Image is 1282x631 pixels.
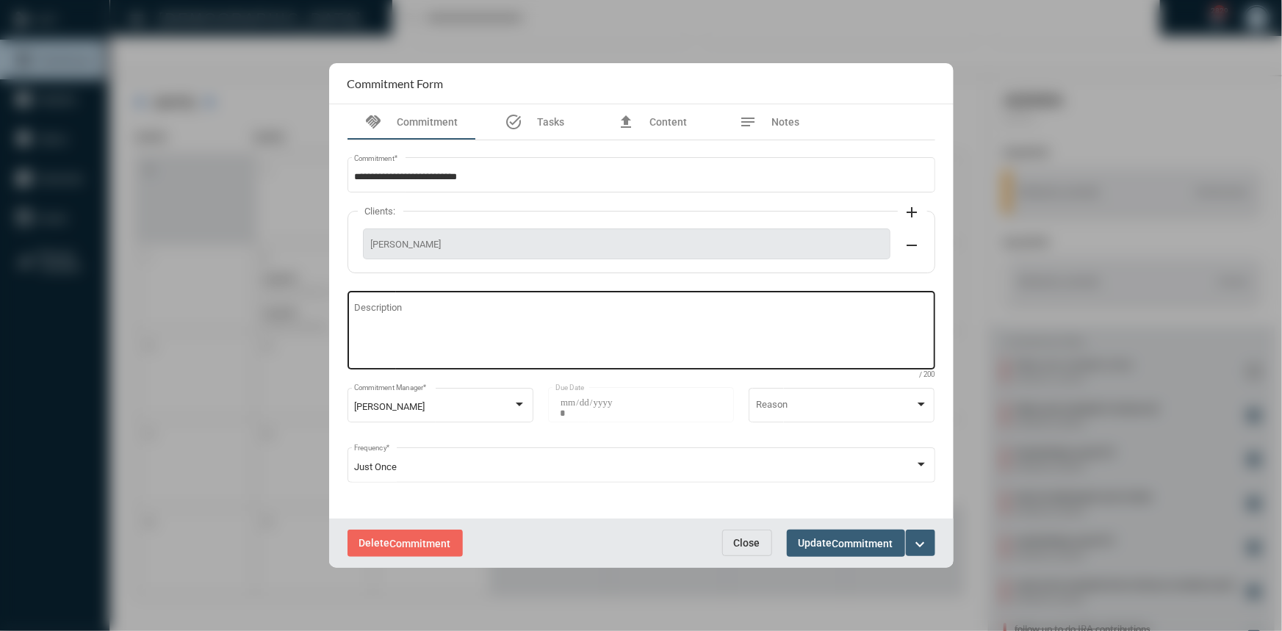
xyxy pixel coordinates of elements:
span: Content [649,116,687,128]
span: Commitment [390,538,451,549]
button: UpdateCommitment [787,530,905,557]
h2: Commitment Form [347,76,444,90]
span: Commitment [832,538,893,549]
mat-icon: task_alt [505,113,522,131]
span: Tasks [537,116,564,128]
button: DeleteCommitment [347,530,463,557]
span: Commitment [397,116,458,128]
mat-icon: file_upload [617,113,635,131]
mat-icon: add [904,203,921,221]
span: Update [799,537,893,549]
button: Close [722,530,772,556]
mat-icon: notes [740,113,757,131]
span: Notes [772,116,800,128]
mat-icon: handshake [365,113,383,131]
label: Clients: [358,206,403,217]
span: Close [734,537,760,549]
mat-icon: expand_more [912,536,929,553]
mat-icon: remove [904,237,921,254]
mat-hint: / 200 [920,371,935,379]
span: Just Once [354,461,397,472]
span: [PERSON_NAME] [354,401,425,412]
span: Delete [359,537,451,549]
span: [PERSON_NAME] [371,239,882,250]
